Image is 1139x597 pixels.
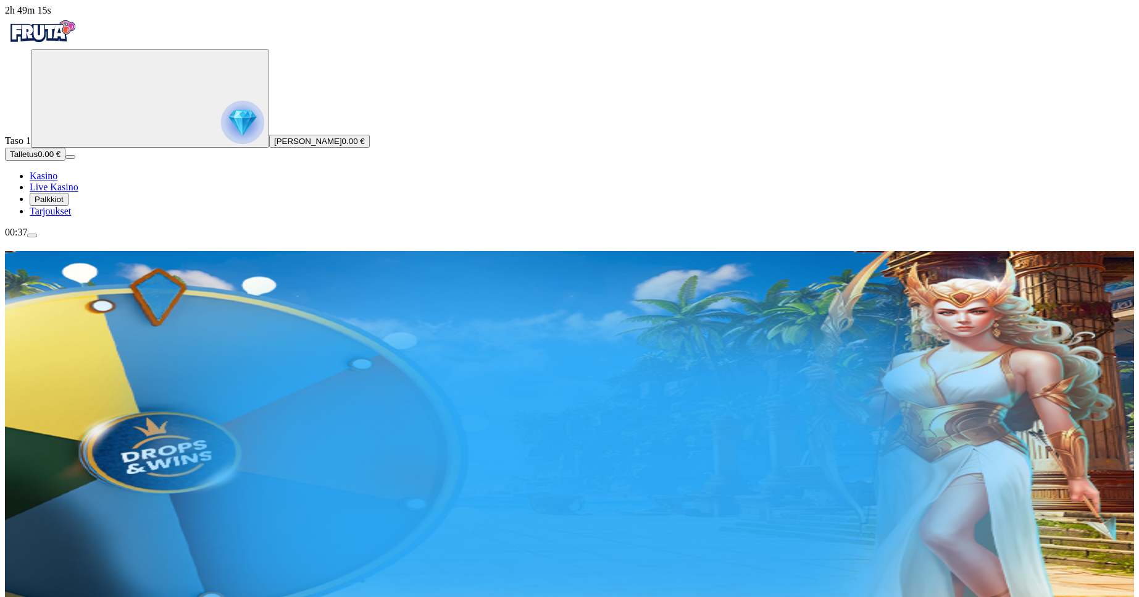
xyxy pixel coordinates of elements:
nav: Primary [5,16,1134,217]
span: Kasino [30,171,57,181]
button: menu [65,155,75,159]
span: 0.00 € [342,137,365,146]
img: Fruta [5,16,79,47]
span: [PERSON_NAME] [274,137,342,146]
span: Talletus [10,150,38,159]
button: Talletusplus icon0.00 € [5,148,65,161]
button: reward progress [31,49,269,148]
span: 0.00 € [38,150,60,159]
span: Taso 1 [5,135,31,146]
a: poker-chip iconLive Kasino [30,182,78,192]
span: 00:37 [5,227,27,237]
a: diamond iconKasino [30,171,57,181]
button: menu [27,234,37,237]
img: reward progress [221,101,264,144]
button: reward iconPalkkiot [30,193,69,206]
span: Tarjoukset [30,206,71,216]
span: Palkkiot [35,195,64,204]
span: user session time [5,5,51,15]
button: [PERSON_NAME]0.00 € [269,135,370,148]
a: Fruta [5,38,79,49]
span: Live Kasino [30,182,78,192]
a: gift-inverted iconTarjoukset [30,206,71,216]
